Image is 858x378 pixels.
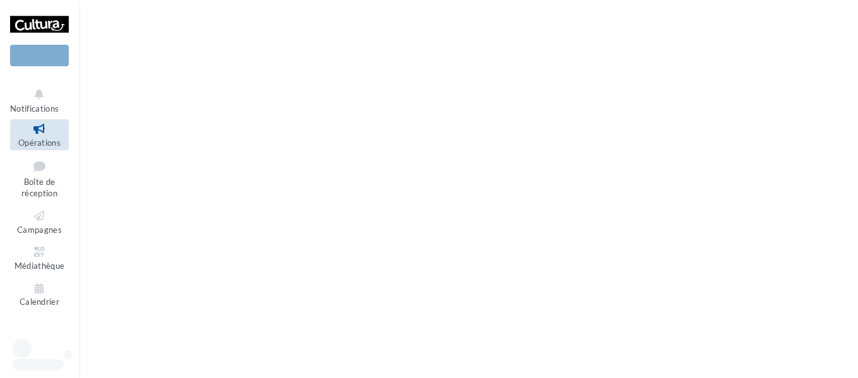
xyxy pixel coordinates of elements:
a: Opérations [10,119,69,150]
span: Campagnes [17,225,62,235]
span: Calendrier [20,297,59,307]
a: Boîte de réception [10,155,69,201]
span: Médiathèque [15,261,65,271]
span: Notifications [10,103,59,114]
a: Médiathèque [10,242,69,273]
div: Nouvelle campagne [10,45,69,66]
a: Campagnes [10,206,69,237]
a: Calendrier [10,279,69,310]
span: Boîte de réception [21,177,57,199]
span: Opérations [18,138,61,148]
